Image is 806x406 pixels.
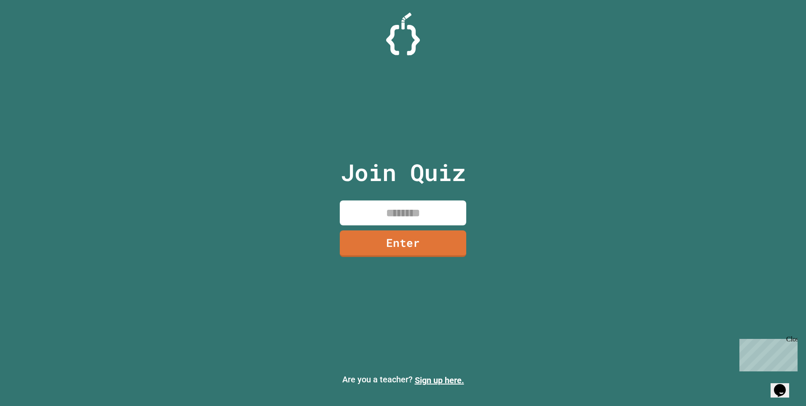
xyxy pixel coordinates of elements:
div: Chat with us now!Close [3,3,58,54]
p: Join Quiz [341,155,466,190]
a: Sign up here. [415,375,464,385]
img: Logo.svg [386,13,420,55]
p: Are you a teacher? [7,373,799,387]
a: Enter [340,230,466,257]
iframe: chat widget [736,336,798,371]
iframe: chat widget [771,372,798,398]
